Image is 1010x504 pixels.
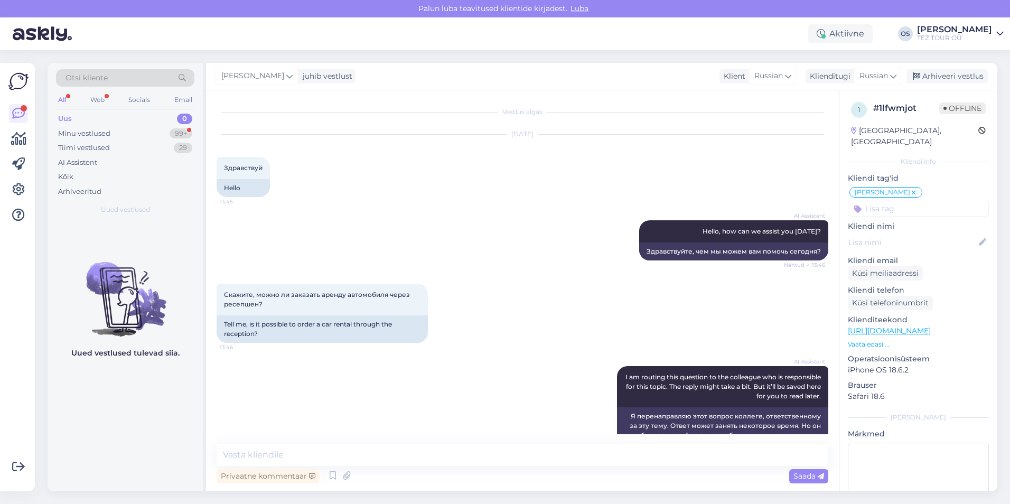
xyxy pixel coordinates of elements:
div: Kõik [58,172,73,182]
div: Vestlus algas [217,107,828,117]
div: Klient [719,71,745,82]
div: Hello [217,179,270,197]
span: 13:46 [220,343,259,351]
div: Uus [58,114,72,124]
span: Saada [793,471,824,481]
span: Nähtud ✓ 13:46 [784,261,825,269]
span: AI Assistent [785,358,825,366]
div: 29 [174,143,192,153]
div: Web [88,93,107,107]
p: Safari 18.6 [848,391,989,402]
span: Скажите, можно ли заказать аренду автомобиля через ресепшен? [224,291,412,308]
p: Uued vestlused tulevad siia. [71,348,180,359]
div: All [56,93,68,107]
p: Vaata edasi ... [848,340,989,349]
span: [PERSON_NAME] [221,70,284,82]
p: Kliendi tag'id [848,173,989,184]
div: Klienditugi [806,71,850,82]
div: Privaatne kommentaar [217,469,320,483]
div: Arhiveeri vestlus [906,69,988,83]
div: Minu vestlused [58,128,110,139]
div: # 1lfwmjot [873,102,939,115]
p: Kliendi email [848,255,989,266]
div: Küsi meiliaadressi [848,266,923,281]
div: Socials [126,93,152,107]
div: Email [172,93,194,107]
div: [GEOGRAPHIC_DATA], [GEOGRAPHIC_DATA] [851,125,978,147]
div: Küsi telefoninumbrit [848,296,933,310]
span: Russian [859,70,888,82]
p: Brauser [848,380,989,391]
div: Arhiveeritud [58,186,101,197]
div: Aktiivne [808,24,873,43]
span: 13:45 [220,198,259,206]
span: I am routing this question to the colleague who is responsible for this topic. The reply might ta... [625,373,822,400]
div: [PERSON_NAME] [848,413,989,422]
span: Offline [939,102,986,114]
p: Kliendi nimi [848,221,989,232]
div: juhib vestlust [298,71,352,82]
p: Operatsioonisüsteem [848,353,989,365]
div: Здравствуйте, чем мы можем вам помочь сегодня? [639,242,828,260]
div: 0 [177,114,192,124]
div: Tiimi vestlused [58,143,110,153]
p: Märkmed [848,428,989,440]
img: Askly Logo [8,71,29,91]
div: Kliendi info [848,157,989,166]
p: iPhone OS 18.6.2 [848,365,989,376]
p: Klienditeekond [848,314,989,325]
a: [URL][DOMAIN_NAME] [848,326,931,335]
input: Lisa tag [848,201,989,217]
span: Здравствуй [224,164,263,172]
div: Tell me, is it possible to order a car rental through the reception? [217,315,428,343]
span: Hello, how can we assist you [DATE]? [703,227,821,235]
span: AI Assistent [785,212,825,220]
span: Otsi kliente [66,72,108,83]
div: AI Assistent [58,157,97,168]
div: [PERSON_NAME] [917,25,992,34]
span: [PERSON_NAME] [855,189,910,195]
input: Lisa nimi [848,237,977,248]
span: 1 [858,106,860,114]
div: [DATE] [217,129,828,139]
span: Russian [754,70,783,82]
div: 99+ [170,128,192,139]
div: Я перенаправляю этот вопрос коллеге, ответственному за эту тему. Ответ может занять некоторое вре... [617,407,828,454]
div: TEZ TOUR OÜ [917,34,992,42]
span: Luba [567,4,592,13]
img: No chats [48,243,203,338]
p: Kliendi telefon [848,285,989,296]
a: [PERSON_NAME]TEZ TOUR OÜ [917,25,1004,42]
span: Uued vestlused [101,205,150,214]
div: OS [898,26,913,41]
